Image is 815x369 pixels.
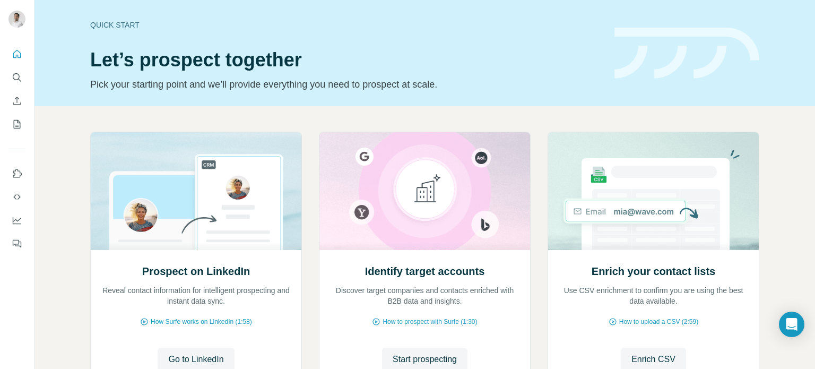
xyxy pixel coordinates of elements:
[365,264,485,279] h2: Identify target accounts
[779,312,804,337] div: Open Intercom Messenger
[8,211,25,230] button: Dashboard
[631,353,675,366] span: Enrich CSV
[142,264,250,279] h2: Prospect on LinkedIn
[619,317,698,327] span: How to upload a CSV (2:59)
[8,91,25,110] button: Enrich CSV
[8,115,25,134] button: My lists
[101,285,291,306] p: Reveal contact information for intelligent prospecting and instant data sync.
[8,45,25,64] button: Quick start
[592,264,715,279] h2: Enrich your contact lists
[330,285,519,306] p: Discover target companies and contacts enriched with B2B data and insights.
[8,164,25,183] button: Use Surfe on LinkedIn
[8,234,25,253] button: Feedback
[548,132,759,250] img: Enrich your contact lists
[90,132,302,250] img: Prospect on LinkedIn
[90,20,602,30] div: Quick start
[90,77,602,92] p: Pick your starting point and we’ll provide everything you need to prospect at scale.
[8,68,25,87] button: Search
[90,49,602,71] h1: Let’s prospect together
[614,28,759,79] img: banner
[393,353,457,366] span: Start prospecting
[168,353,223,366] span: Go to LinkedIn
[8,11,25,28] img: Avatar
[383,317,477,327] span: How to prospect with Surfe (1:30)
[8,187,25,207] button: Use Surfe API
[559,285,748,306] p: Use CSV enrichment to confirm you are using the best data available.
[319,132,531,250] img: Identify target accounts
[151,317,252,327] span: How Surfe works on LinkedIn (1:58)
